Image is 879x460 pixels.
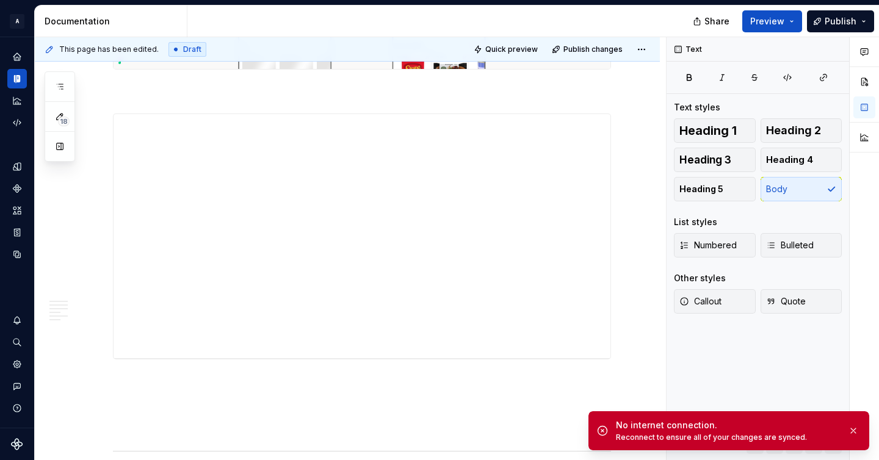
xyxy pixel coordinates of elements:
span: Heading 1 [679,124,737,137]
button: Contact support [7,376,27,396]
a: Data sources [7,245,27,264]
a: Code automation [7,113,27,132]
a: Settings [7,354,27,374]
span: Callout [679,295,722,307]
span: Numbered [679,239,737,251]
button: Publish changes [548,41,628,58]
div: Other styles [674,272,726,284]
button: Numbered [674,233,756,257]
button: Callout [674,289,756,314]
svg: Supernova Logo [11,438,23,450]
button: Search ⌘K [7,332,27,352]
span: Preview [750,15,784,27]
button: Bulleted [761,233,842,257]
a: Design tokens [7,157,27,176]
a: Analytics [7,91,27,110]
div: Text styles [674,101,720,113]
span: Heading 2 [766,124,821,137]
button: Quick preview [470,41,543,58]
div: A [10,14,24,29]
span: Quick preview [485,45,538,54]
button: Share [687,10,737,32]
span: Publish [825,15,856,27]
a: Assets [7,201,27,220]
span: This page has been edited. [59,45,159,54]
span: Draft [183,45,201,54]
a: Home [7,47,27,66]
span: Share [704,15,729,27]
a: Documentation [7,69,27,88]
div: No internet connection. [616,419,838,431]
button: Heading 3 [674,148,756,172]
button: Notifications [7,311,27,330]
button: Heading 5 [674,177,756,201]
span: Heading 5 [679,183,723,195]
div: Documentation [45,15,182,27]
button: Heading 1 [674,118,756,143]
button: A [2,8,32,34]
button: Preview [742,10,802,32]
div: List styles [674,216,717,228]
div: Reconnect to ensure all of your changes are synced. [616,433,838,442]
span: Heading 3 [679,154,731,166]
button: Heading 2 [761,118,842,143]
button: Publish [807,10,874,32]
a: Components [7,179,27,198]
span: Bulleted [766,239,814,251]
span: Publish changes [563,45,623,54]
a: Storybook stories [7,223,27,242]
button: Heading 4 [761,148,842,172]
button: Quote [761,289,842,314]
span: Quote [766,295,806,307]
span: Heading 4 [766,154,813,166]
span: 18 [58,117,70,126]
